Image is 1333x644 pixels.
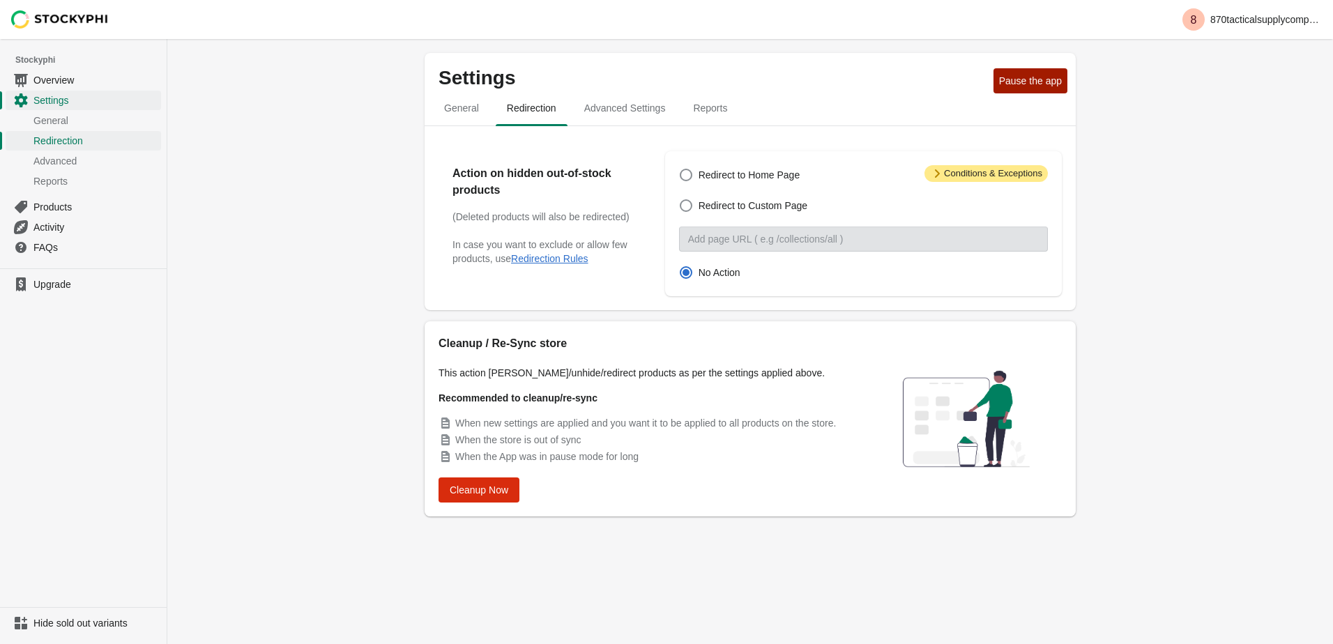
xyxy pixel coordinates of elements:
button: redirection [493,90,570,126]
button: Redirection Rules [511,253,588,264]
span: Conditions & Exceptions [924,165,1048,182]
strong: Recommended to cleanup/re-sync [439,392,597,404]
button: Advanced settings [570,90,680,126]
span: When the App was in pause mode for long [455,451,639,462]
span: Redirection [33,134,158,148]
button: Cleanup Now [439,477,519,503]
p: 870tacticalsupplycompany [1210,14,1322,25]
h2: Cleanup / Re-Sync store [439,335,857,352]
a: Upgrade [6,275,161,294]
span: When new settings are applied and you want it to be applied to all products on the store. [455,417,836,429]
span: Stockyphi [15,53,167,67]
text: 8 [1191,14,1197,26]
p: In case you want to exclude or allow few products, use [452,238,637,266]
img: Stockyphi [11,10,109,29]
span: Products [33,200,158,214]
span: Advanced [33,154,158,168]
span: Upgrade [33,277,158,291]
span: When the store is out of sync [455,434,581,445]
span: General [33,114,158,128]
p: This action [PERSON_NAME]/unhide/redirect products as per the settings applied above. [439,366,857,380]
span: Redirect to Custom Page [699,199,807,213]
input: Add page URL ( e.g /collections/all ) [679,227,1048,252]
a: Hide sold out variants [6,613,161,633]
a: Reports [6,171,161,191]
span: Pause the app [999,75,1062,86]
button: reports [679,90,741,126]
span: Redirection [496,95,568,121]
span: Redirect to Home Page [699,168,800,182]
p: Settings [439,67,988,89]
a: Activity [6,217,161,237]
button: Avatar with initials 8870tacticalsupplycompany [1177,6,1327,33]
span: Cleanup Now [450,484,508,496]
button: general [430,90,493,126]
span: General [433,95,490,121]
div: redirection [425,126,1076,310]
a: General [6,110,161,130]
span: No Action [699,266,740,279]
span: Advanced Settings [573,95,677,121]
span: Overview [33,73,158,87]
span: Settings [33,93,158,107]
a: Redirection [6,130,161,151]
span: Reports [682,95,738,121]
h3: (Deleted products will also be redirected) [452,210,637,224]
span: Reports [33,174,158,188]
span: Activity [33,220,158,234]
a: FAQs [6,237,161,257]
span: Hide sold out variants [33,616,158,630]
button: Pause the app [993,68,1067,93]
h2: Action on hidden out-of-stock products [452,165,637,199]
span: Avatar with initials 8 [1182,8,1205,31]
a: Settings [6,90,161,110]
a: Products [6,197,161,217]
a: Overview [6,70,161,90]
a: Advanced [6,151,161,171]
span: FAQs [33,240,158,254]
